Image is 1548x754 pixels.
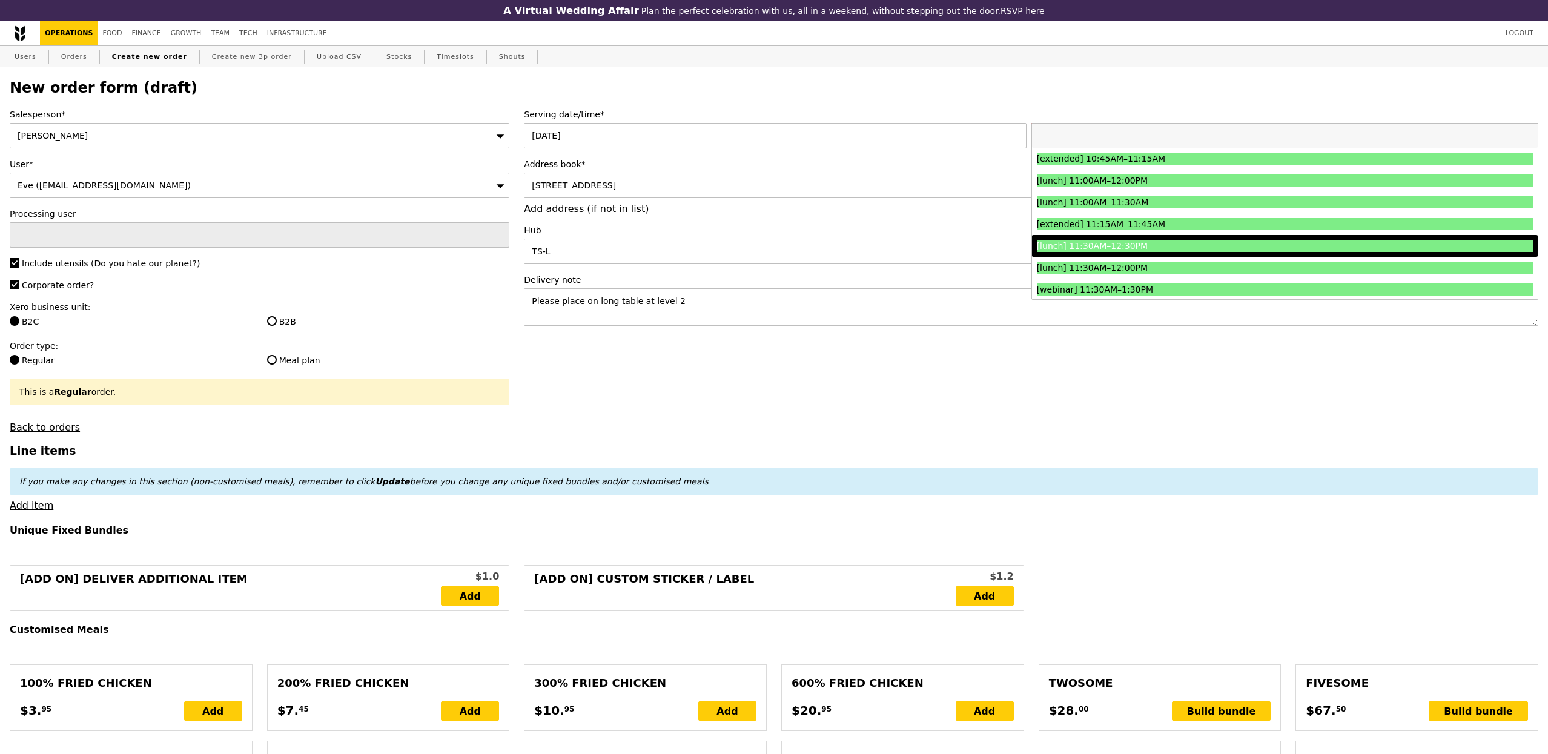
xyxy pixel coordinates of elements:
a: Create new order [107,46,192,68]
a: Stocks [382,46,417,68]
label: Processing user [10,208,509,220]
div: [webinar] 11:30AM–1:30PM [1037,283,1409,296]
label: Meal plan [267,354,510,366]
a: Tech [234,21,262,45]
a: Add item [10,500,53,511]
input: Corporate order? [10,280,19,289]
div: Plan the perfect celebration with us, all in a weekend, without stepping out the door. [425,5,1123,16]
input: B2B [267,316,277,326]
a: Food [98,21,127,45]
div: 100% Fried Chicken [20,675,242,692]
input: Include utensils (Do you hate our planet?) [10,258,19,268]
a: Growth [166,21,207,45]
div: [Add on] Custom Sticker / Label [534,570,955,606]
div: [lunch] 11:00AM–11:30AM [1037,196,1409,208]
span: Corporate order? [22,280,94,290]
h2: New order form (draft) [10,79,1538,96]
a: Timeslots [432,46,478,68]
div: [lunch] 11:00AM–12:00PM [1037,174,1409,187]
div: [extended] 10:45AM–11:15AM [1037,153,1409,165]
a: Add [956,586,1014,606]
span: 50 [1336,704,1346,714]
div: 300% Fried Chicken [534,675,756,692]
label: Serving date/time* [524,108,1538,121]
label: Address book* [524,158,1538,170]
input: Regular [10,355,19,365]
div: Add [698,701,756,721]
input: Serving date [524,123,1026,148]
a: Add address (if not in list) [524,203,649,214]
span: $20. [792,701,821,719]
span: $10. [534,701,564,719]
span: Include utensils (Do you hate our planet?) [22,259,200,268]
span: Eve ([EMAIL_ADDRESS][DOMAIN_NAME]) [18,180,191,190]
span: 95 [821,704,832,714]
span: [STREET_ADDRESS] [532,180,616,190]
label: Salesperson* [10,108,509,121]
em: If you make any changes in this section (non-customised meals), remember to click before you chan... [19,477,709,486]
label: Regular [10,354,253,366]
label: Hub [524,224,1538,236]
div: Add [184,701,242,721]
div: 200% Fried Chicken [277,675,500,692]
div: [lunch] 11:30AM–12:00PM [1037,262,1409,274]
div: Build bundle [1172,701,1271,721]
div: Add [441,701,499,721]
label: Xero business unit: [10,301,509,313]
input: B2C [10,316,19,326]
div: $1.0 [441,569,499,584]
div: Fivesome [1306,675,1528,692]
a: Operations [40,21,98,45]
span: 45 [299,704,309,714]
span: $7. [277,701,299,719]
div: 600% Fried Chicken [792,675,1014,692]
a: Logout [1501,21,1538,45]
span: $28. [1049,701,1079,719]
b: Update [375,477,409,486]
a: Users [10,46,41,68]
h3: A Virtual Wedding Affair [503,5,638,16]
a: Back to orders [10,422,80,433]
div: This is a order. [19,386,500,398]
b: Regular [54,387,91,397]
label: B2B [267,316,510,328]
a: Team [206,21,234,45]
div: $1.2 [956,569,1014,584]
a: Upload CSV [312,46,366,68]
a: Create new 3p order [207,46,297,68]
h4: Unique Fixed Bundles [10,524,1538,536]
a: Add [441,586,499,606]
div: [extended] 11:15AM–11:45AM [1037,218,1409,230]
label: B2C [10,316,253,328]
div: [lunch] 11:30AM–12:30PM [1037,240,1409,252]
div: [Add on] Deliver Additional Item [20,570,441,606]
div: Add [956,701,1014,721]
div: Build bundle [1429,701,1528,721]
h4: Customised Meals [10,624,1538,635]
div: Twosome [1049,675,1271,692]
span: 95 [41,704,51,714]
h3: Line items [10,445,1538,457]
span: 95 [564,704,575,714]
a: RSVP here [1001,6,1045,16]
a: Infrastructure [262,21,332,45]
a: Shouts [494,46,531,68]
span: $3. [20,701,41,719]
label: User* [10,158,509,170]
span: 00 [1079,704,1089,714]
span: TS-L [532,246,550,256]
span: $67. [1306,701,1335,719]
a: Orders [56,46,92,68]
img: Grain logo [15,25,25,41]
input: Meal plan [267,355,277,365]
a: Finance [127,21,166,45]
span: [PERSON_NAME] [18,131,88,141]
label: Delivery note [524,274,1538,286]
label: Order type: [10,340,509,352]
